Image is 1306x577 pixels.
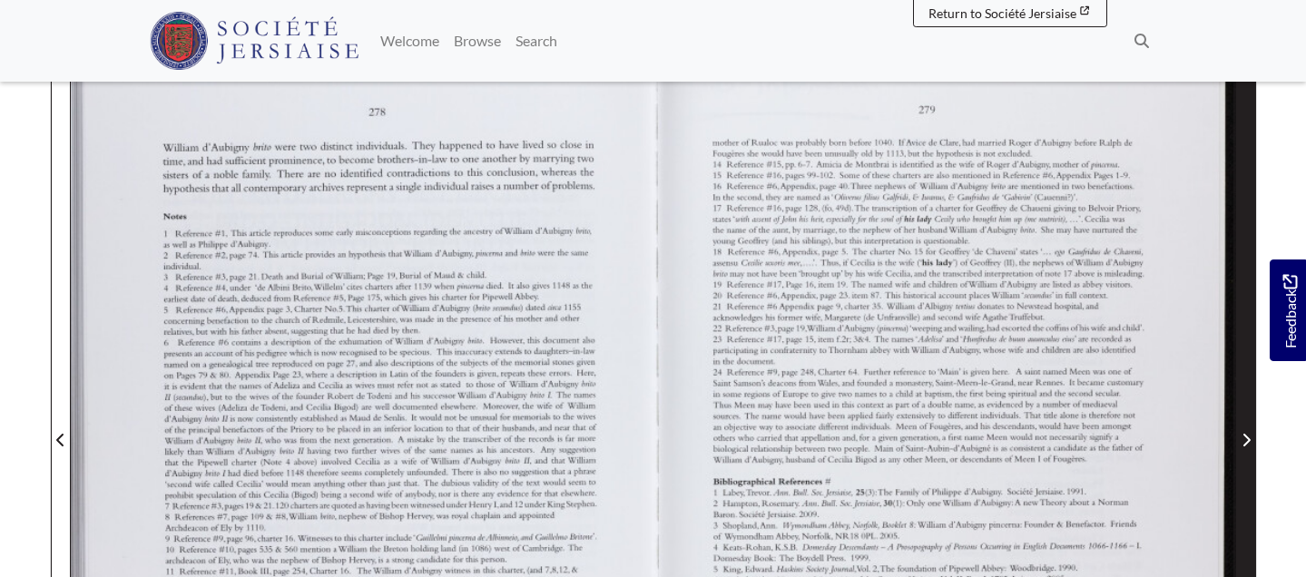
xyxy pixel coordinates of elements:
img: Société Jersiaise [150,12,359,70]
a: Société Jersiaise logo [150,7,359,74]
span: Feedback [1279,275,1301,348]
a: Welcome [373,23,447,59]
span: Return to Société Jersiaise [928,5,1076,21]
a: Search [508,23,565,59]
a: Browse [447,23,508,59]
a: Would you like to provide feedback? [1270,259,1306,361]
